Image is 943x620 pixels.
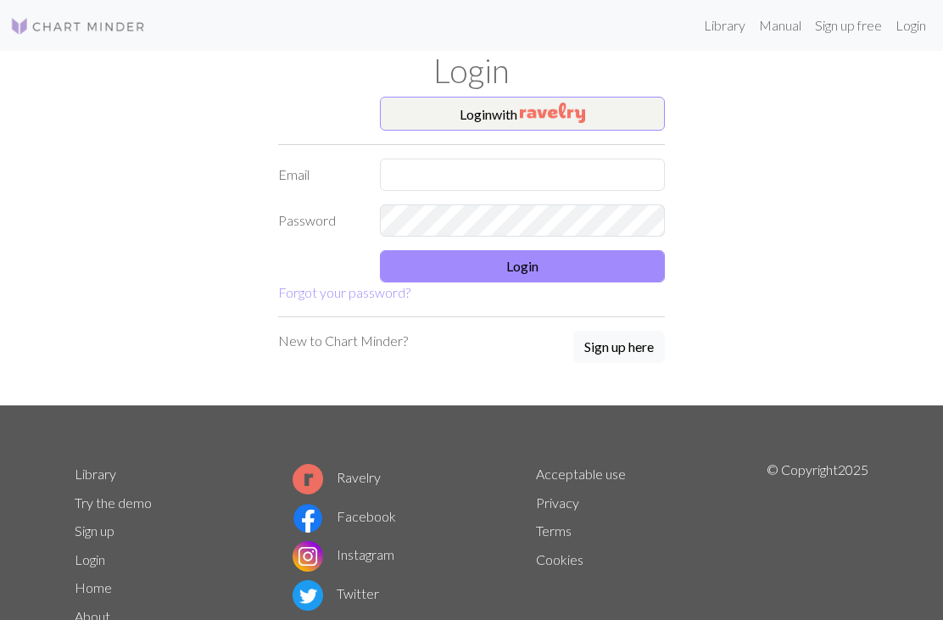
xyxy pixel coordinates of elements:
[889,8,933,42] a: Login
[75,579,112,595] a: Home
[75,494,152,511] a: Try the demo
[75,522,114,539] a: Sign up
[380,97,665,131] button: Loginwith
[752,8,808,42] a: Manual
[808,8,889,42] a: Sign up free
[64,51,879,90] h1: Login
[293,508,396,524] a: Facebook
[268,159,370,191] label: Email
[536,522,572,539] a: Terms
[293,469,381,485] a: Ravelry
[293,541,323,572] img: Instagram logo
[293,585,379,601] a: Twitter
[278,284,410,300] a: Forgot your password?
[536,466,626,482] a: Acceptable use
[380,250,665,282] button: Login
[573,331,665,365] a: Sign up here
[75,466,116,482] a: Library
[536,494,579,511] a: Privacy
[293,464,323,494] img: Ravelry logo
[268,204,370,237] label: Password
[75,551,105,567] a: Login
[293,580,323,611] img: Twitter logo
[293,503,323,533] img: Facebook logo
[293,546,394,562] a: Instagram
[278,331,408,351] p: New to Chart Minder?
[573,331,665,363] button: Sign up here
[536,551,583,567] a: Cookies
[520,103,585,123] img: Ravelry
[10,16,146,36] img: Logo
[697,8,752,42] a: Library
